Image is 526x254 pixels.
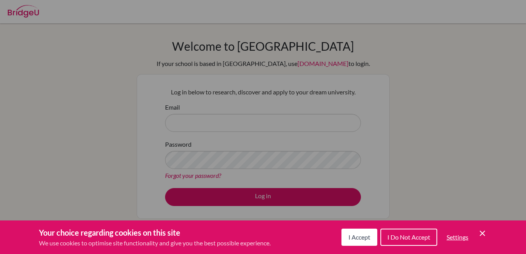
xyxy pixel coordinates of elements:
[348,233,370,241] span: I Accept
[380,229,437,246] button: I Do Not Accept
[39,238,271,248] p: We use cookies to optimise site functionality and give you the best possible experience.
[447,233,468,241] span: Settings
[39,227,271,238] h3: Your choice regarding cookies on this site
[440,229,475,245] button: Settings
[387,233,430,241] span: I Do Not Accept
[478,229,487,238] button: Save and close
[341,229,377,246] button: I Accept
